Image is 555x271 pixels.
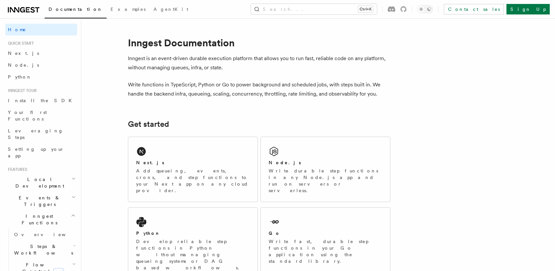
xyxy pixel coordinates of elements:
[444,4,504,14] a: Contact sales
[251,4,377,14] button: Search...Ctrl+K
[11,240,77,259] button: Steps & Workflows
[8,26,26,33] span: Home
[269,159,301,166] h2: Node.js
[5,213,71,226] span: Inngest Functions
[8,51,39,56] span: Next.js
[5,167,27,172] span: Features
[5,106,77,125] a: Your first Functions
[8,74,32,79] span: Python
[260,137,390,202] a: Node.jsWrite durable step functions in any Node.js app and run on servers or serverless.
[136,168,250,194] p: Add queueing, events, crons, and step functions to your Next app on any cloud provider.
[45,2,107,18] a: Documentation
[269,230,280,237] h2: Go
[128,54,390,72] p: Inngest is an event-driven durable execution platform that allows you to run fast, reliable code ...
[136,230,160,237] h2: Python
[5,59,77,71] a: Node.js
[5,125,77,143] a: Leveraging Steps
[269,238,382,264] p: Write fast, durable step functions in your Go application using the standard library.
[269,168,382,194] p: Write durable step functions in any Node.js app and run on servers or serverless.
[5,24,77,35] a: Home
[5,41,34,46] span: Quick start
[5,71,77,83] a: Python
[8,62,39,68] span: Node.js
[8,98,76,103] span: Install the SDK
[5,47,77,59] a: Next.js
[8,147,64,158] span: Setting up your app
[49,7,103,12] span: Documentation
[5,194,72,208] span: Events & Triggers
[8,128,63,140] span: Leveraging Steps
[107,2,150,18] a: Examples
[506,4,550,14] a: Sign Up
[5,88,37,93] span: Inngest tour
[5,143,77,162] a: Setting up your app
[150,2,192,18] a: AgentKit
[136,159,164,166] h2: Next.js
[136,238,250,271] p: Develop reliable step functions in Python without managing queueing systems or DAG based workflows.
[5,192,77,210] button: Events & Triggers
[154,7,188,12] span: AgentKit
[5,210,77,229] button: Inngest Functions
[128,37,390,49] h1: Inngest Documentation
[5,173,77,192] button: Local Development
[14,232,82,237] span: Overview
[11,243,73,256] span: Steps & Workflows
[5,176,72,189] span: Local Development
[11,229,77,240] a: Overview
[8,110,47,122] span: Your first Functions
[128,120,169,129] a: Get started
[128,80,390,99] p: Write functions in TypeScript, Python or Go to power background and scheduled jobs, with steps bu...
[358,6,373,12] kbd: Ctrl+K
[417,5,433,13] button: Toggle dark mode
[5,95,77,106] a: Install the SDK
[111,7,146,12] span: Examples
[128,137,258,202] a: Next.jsAdd queueing, events, crons, and step functions to your Next app on any cloud provider.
